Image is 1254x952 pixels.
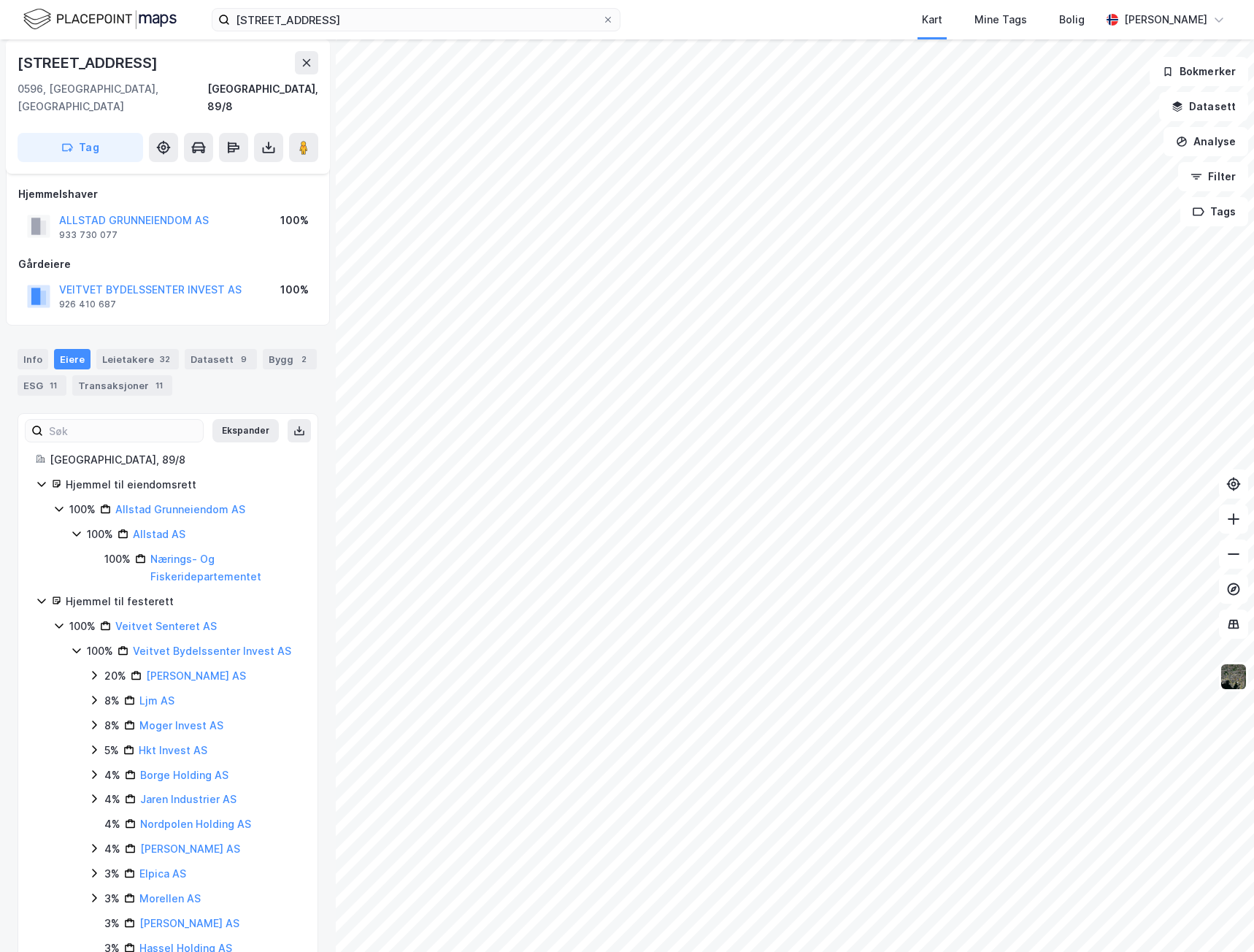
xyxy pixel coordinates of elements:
a: Nærings- Og Fiskeridepartementet [150,553,261,583]
div: [PERSON_NAME] [1124,11,1207,28]
a: Veitvet Senteret AS [115,620,217,632]
div: [STREET_ADDRESS] [18,51,161,74]
iframe: Chat Widget [1181,882,1254,952]
div: 100% [69,501,96,518]
button: Ekspander [212,419,279,442]
a: Moger Invest AS [139,719,223,732]
a: Jaren Industrier AS [140,793,236,805]
div: 4% [104,767,120,784]
a: Allstad AS [133,528,185,540]
a: Veitvet Bydelssenter Invest AS [133,645,291,657]
div: Leietakere [96,349,179,369]
div: Datasett [185,349,257,369]
div: Bolig [1059,11,1085,28]
div: Eiere [54,349,91,369]
div: 11 [152,378,166,393]
input: Søk på adresse, matrikkel, gårdeiere, leietakere eller personer [230,9,602,31]
button: Tags [1180,197,1248,226]
div: 0596, [GEOGRAPHIC_DATA], [GEOGRAPHIC_DATA] [18,80,207,115]
a: Ljm AS [139,694,174,707]
div: 933 730 077 [59,229,118,241]
div: 3% [104,915,120,932]
div: 100% [69,618,96,635]
div: 100% [87,526,113,543]
img: 9k= [1220,663,1247,691]
div: 926 410 687 [59,299,116,310]
a: [PERSON_NAME] AS [139,917,239,929]
div: Gårdeiere [18,256,318,273]
div: [GEOGRAPHIC_DATA], 89/8 [207,80,318,115]
input: Søk [43,420,203,442]
a: Morellen AS [139,892,201,905]
button: Tag [18,133,143,162]
div: Hjemmel til eiendomsrett [66,476,300,494]
div: 5% [104,742,119,759]
a: Hkt Invest AS [139,744,207,756]
a: Nordpolen Holding AS [140,818,251,830]
div: ESG [18,375,66,396]
a: Elpica AS [139,867,186,880]
a: [PERSON_NAME] AS [146,669,246,682]
div: 8% [104,692,120,710]
div: 2 [296,352,311,366]
a: [PERSON_NAME] AS [140,842,240,855]
a: Allstad Grunneiendom AS [115,503,245,515]
div: 4% [104,791,120,808]
div: 32 [157,352,173,366]
div: Hjemmelshaver [18,185,318,203]
div: 100% [104,550,131,568]
div: [GEOGRAPHIC_DATA], 89/8 [50,451,300,469]
div: Info [18,349,48,369]
button: Analyse [1163,127,1248,156]
div: 4% [104,815,120,833]
div: 100% [280,281,309,299]
div: Mine Tags [974,11,1027,28]
div: 100% [280,212,309,229]
div: 9 [236,352,251,366]
div: Transaksjoner [72,375,172,396]
img: logo.f888ab2527a4732fd821a326f86c7f29.svg [23,7,177,32]
div: 20% [104,667,126,685]
div: 3% [104,865,120,883]
div: 4% [104,840,120,858]
div: 11 [46,378,61,393]
div: Hjemmel til festerett [66,593,300,610]
div: 3% [104,890,120,907]
button: Filter [1178,162,1248,191]
div: 100% [87,642,113,660]
div: Bygg [263,349,317,369]
div: 8% [104,717,120,734]
button: Datasett [1159,92,1248,121]
button: Bokmerker [1150,57,1248,86]
a: Borge Holding AS [140,769,228,781]
div: Kart [922,11,942,28]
